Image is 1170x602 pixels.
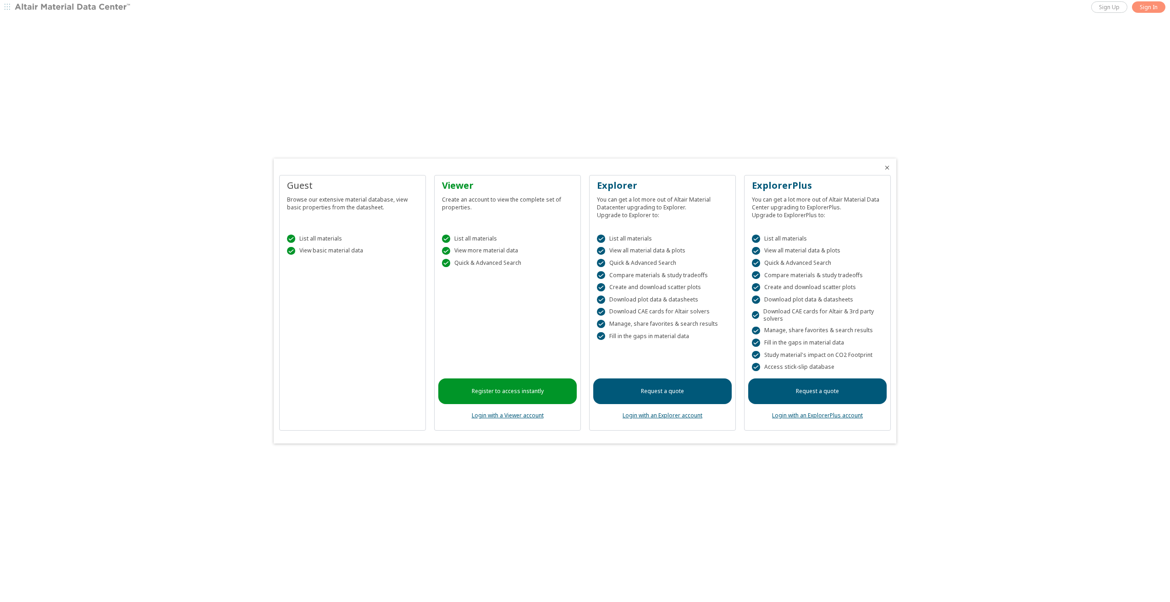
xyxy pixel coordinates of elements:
[752,339,883,347] div: Fill in the gaps in material data
[442,259,450,267] div: 
[597,247,728,255] div: View all material data & plots
[597,259,728,267] div: Quick & Advanced Search
[597,247,605,255] div: 
[597,283,605,291] div: 
[752,235,883,243] div: List all materials
[287,235,295,243] div: 
[597,283,728,291] div: Create and download scatter plots
[752,271,883,279] div: Compare materials & study tradeoffs
[772,411,863,419] a: Login with an ExplorerPlus account
[287,179,418,192] div: Guest
[287,247,295,255] div: 
[597,332,728,340] div: Fill in the gaps in material data
[752,351,760,359] div: 
[442,235,450,243] div: 
[597,192,728,219] div: You can get a lot more out of Altair Material Datacenter upgrading to Explorer. Upgrade to Explor...
[597,308,605,316] div: 
[593,378,732,404] a: Request a quote
[597,296,728,304] div: Download plot data & datasheets
[752,283,883,291] div: Create and download scatter plots
[597,179,728,192] div: Explorer
[442,235,573,243] div: List all materials
[752,296,883,304] div: Download plot data & datasheets
[442,247,573,255] div: View more material data
[623,411,702,419] a: Login with an Explorer account
[438,378,577,404] a: Register to access instantly
[752,235,760,243] div: 
[597,259,605,267] div: 
[597,271,605,279] div: 
[752,311,759,319] div: 
[597,235,728,243] div: List all materials
[748,378,887,404] a: Request a quote
[752,192,883,219] div: You can get a lot more out of Altair Material Data Center upgrading to ExplorerPlus. Upgrade to E...
[442,259,573,267] div: Quick & Advanced Search
[597,235,605,243] div: 
[442,192,573,211] div: Create an account to view the complete set of properties.
[597,296,605,304] div: 
[442,247,450,255] div: 
[752,296,760,304] div: 
[752,308,883,323] div: Download CAE cards for Altair & 3rd party solvers
[752,247,760,255] div: 
[752,259,883,267] div: Quick & Advanced Search
[752,247,883,255] div: View all material data & plots
[752,179,883,192] div: ExplorerPlus
[597,320,605,328] div: 
[752,363,760,371] div: 
[752,259,760,267] div: 
[597,320,728,328] div: Manage, share favorites & search results
[287,192,418,211] div: Browse our extensive material database, view basic properties from the datasheet.
[597,271,728,279] div: Compare materials & study tradeoffs
[287,247,418,255] div: View basic material data
[472,411,544,419] a: Login with a Viewer account
[752,363,883,371] div: Access stick-slip database
[752,339,760,347] div: 
[597,308,728,316] div: Download CAE cards for Altair solvers
[752,283,760,291] div: 
[597,332,605,340] div: 
[287,235,418,243] div: List all materials
[752,327,883,335] div: Manage, share favorites & search results
[442,179,573,192] div: Viewer
[752,271,760,279] div: 
[752,351,883,359] div: Study material's impact on CO2 Footprint
[752,327,760,335] div: 
[883,164,891,171] button: Close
